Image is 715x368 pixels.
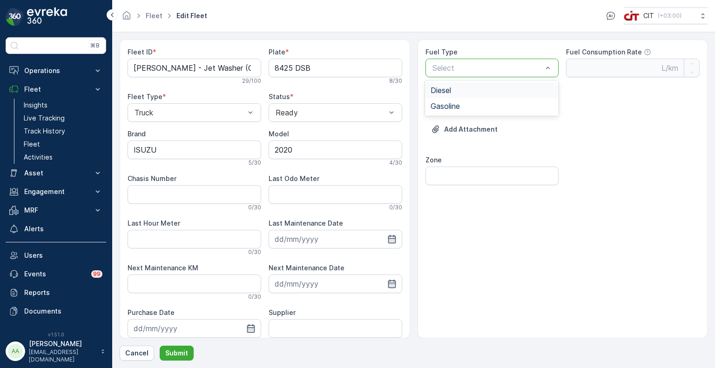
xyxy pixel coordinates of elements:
label: Purchase Date [128,308,175,316]
label: Next Maintenance Date [269,264,344,272]
button: CIT(+03:00) [624,7,708,24]
p: 29 / 100 [242,77,261,85]
p: Track History [24,127,65,136]
label: Brand [128,130,146,138]
p: Documents [24,307,102,316]
p: 99 [93,270,101,278]
a: Reports [6,283,106,302]
p: ⌘B [90,42,100,49]
a: Track History [20,125,106,138]
p: MRF [24,206,88,215]
label: Fleet Type [128,93,162,100]
a: Activities [20,151,106,164]
label: Supplier [269,308,296,316]
p: Select [432,62,543,74]
label: Plate [269,48,285,56]
p: 5 / 30 [249,159,261,167]
p: ( +03:00 ) [658,12,681,20]
label: Fleet ID [128,48,153,56]
label: Last Odo Meter [269,174,319,182]
label: Fuel Type [425,48,458,56]
label: Fuel Consumption Rate [566,48,642,56]
img: cit-logo_pOk6rL0.png [624,11,640,21]
button: Upload File [425,122,503,137]
a: Documents [6,302,106,321]
div: Help Tooltip Icon [644,48,651,56]
a: Homepage [121,14,132,22]
p: Users [24,251,102,260]
p: Activities [24,153,53,162]
label: Status [269,93,290,100]
label: Next Maintenance KM [128,264,198,272]
button: Cancel [120,346,154,361]
p: 0 / 30 [248,204,261,211]
p: 8 / 30 [389,77,402,85]
p: L/km [661,62,678,74]
p: 0 / 30 [248,248,261,256]
p: Operations [24,66,88,75]
button: Asset [6,164,106,182]
a: Fleet [146,12,162,20]
input: dd/mm/yyyy [269,274,402,293]
button: Engagement [6,182,106,201]
a: Users [6,246,106,265]
a: Fleet [20,138,106,151]
label: Last Hour Meter [128,219,180,227]
p: Insights [24,100,47,110]
button: MRF [6,201,106,220]
span: Edit Fleet [175,11,209,20]
p: Reports [24,288,102,297]
label: Last Maintenance Date [269,219,343,227]
input: dd/mm/yyyy [269,230,402,248]
button: Fleet [6,80,106,99]
p: Cancel [125,348,148,358]
span: v 1.51.0 [6,332,106,337]
p: Fleet [24,85,88,94]
p: Fleet [24,140,40,149]
p: Alerts [24,224,102,234]
button: Submit [160,346,194,361]
p: Engagement [24,187,88,196]
input: dd/mm/yyyy [128,319,261,338]
a: Events99 [6,265,106,283]
p: Add Attachment [444,125,498,134]
p: 4 / 30 [389,159,402,167]
p: [PERSON_NAME] [29,339,96,348]
a: Insights [20,99,106,112]
img: logo_dark-DEwI_e13.png [27,7,67,26]
label: Model [269,130,289,138]
p: CIT [643,11,654,20]
span: Diesel [431,86,451,94]
p: 0 / 30 [248,293,261,301]
a: Alerts [6,220,106,238]
p: Asset [24,168,88,178]
p: 0 / 30 [389,204,402,211]
p: Events [24,269,86,279]
div: AA [8,344,23,359]
a: Live Tracking [20,112,106,125]
p: [EMAIL_ADDRESS][DOMAIN_NAME] [29,348,96,363]
label: Chasis Number [128,174,176,182]
img: logo [6,7,24,26]
label: Zone [425,156,442,164]
span: Gasoline [431,102,460,110]
button: AA[PERSON_NAME][EMAIL_ADDRESS][DOMAIN_NAME] [6,339,106,363]
button: Operations [6,61,106,80]
p: Live Tracking [24,114,65,123]
p: Submit [165,348,188,358]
